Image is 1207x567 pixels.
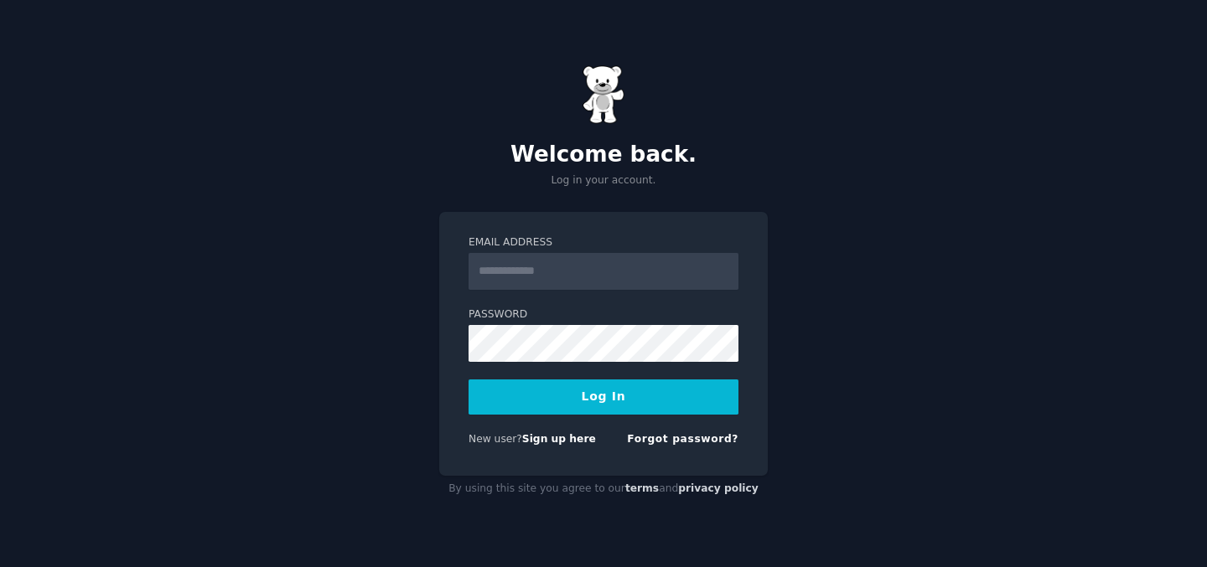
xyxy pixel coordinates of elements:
[678,482,759,494] a: privacy policy
[583,65,624,124] img: Gummy Bear
[627,433,738,445] a: Forgot password?
[439,173,768,188] p: Log in your account.
[439,476,768,503] div: By using this site you agree to our and
[469,307,738,322] label: Password
[439,142,768,168] h2: Welcome back.
[522,433,596,445] a: Sign up here
[625,482,659,494] a: terms
[469,379,738,415] button: Log In
[469,235,738,250] label: Email Address
[469,433,522,445] span: New user?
